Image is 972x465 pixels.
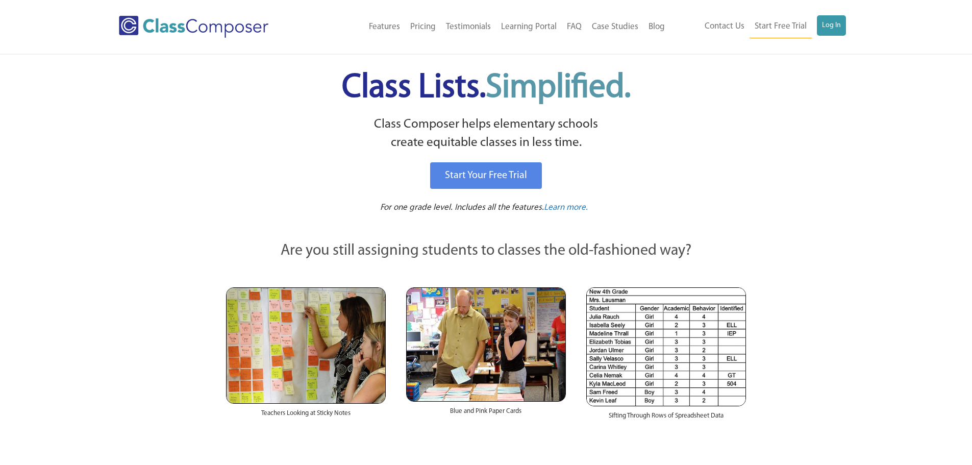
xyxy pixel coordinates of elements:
span: Class Lists. [342,71,631,105]
a: Learning Portal [496,16,562,38]
a: Log In [817,15,846,36]
div: Sifting Through Rows of Spreadsheet Data [586,406,746,431]
a: Pricing [405,16,441,38]
span: For one grade level. Includes all the features. [380,203,544,212]
span: Simplified. [486,71,631,105]
div: Teachers Looking at Sticky Notes [226,404,386,428]
a: Start Free Trial [750,15,812,38]
p: Are you still assigning students to classes the old-fashioned way? [226,240,746,262]
a: Contact Us [700,15,750,38]
span: Start Your Free Trial [445,170,527,181]
a: Blog [643,16,670,38]
div: Blue and Pink Paper Cards [406,402,566,426]
img: Spreadsheets [586,287,746,406]
a: Features [364,16,405,38]
nav: Header Menu [310,16,670,38]
a: Case Studies [587,16,643,38]
nav: Header Menu [670,15,846,38]
span: Learn more. [544,203,588,212]
img: Blue and Pink Paper Cards [406,287,566,401]
p: Class Composer helps elementary schools create equitable classes in less time. [225,115,748,153]
img: Teachers Looking at Sticky Notes [226,287,386,404]
img: Class Composer [119,16,268,38]
a: Testimonials [441,16,496,38]
a: FAQ [562,16,587,38]
a: Learn more. [544,202,588,214]
a: Start Your Free Trial [430,162,542,189]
